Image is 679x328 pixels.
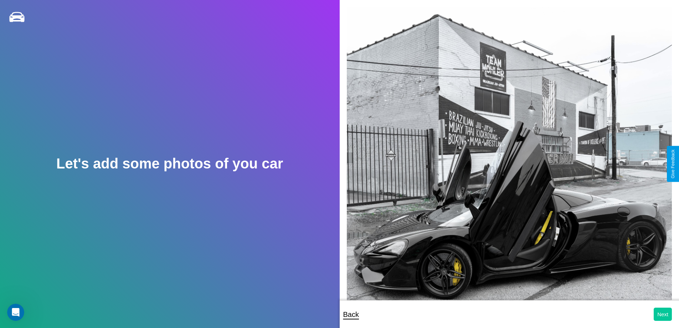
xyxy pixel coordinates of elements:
[343,308,359,321] p: Back
[670,150,675,178] div: Give Feedback
[56,156,283,172] h2: Let's add some photos of you car
[654,308,672,321] button: Next
[7,304,24,321] iframe: Intercom live chat
[347,7,672,313] img: posted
